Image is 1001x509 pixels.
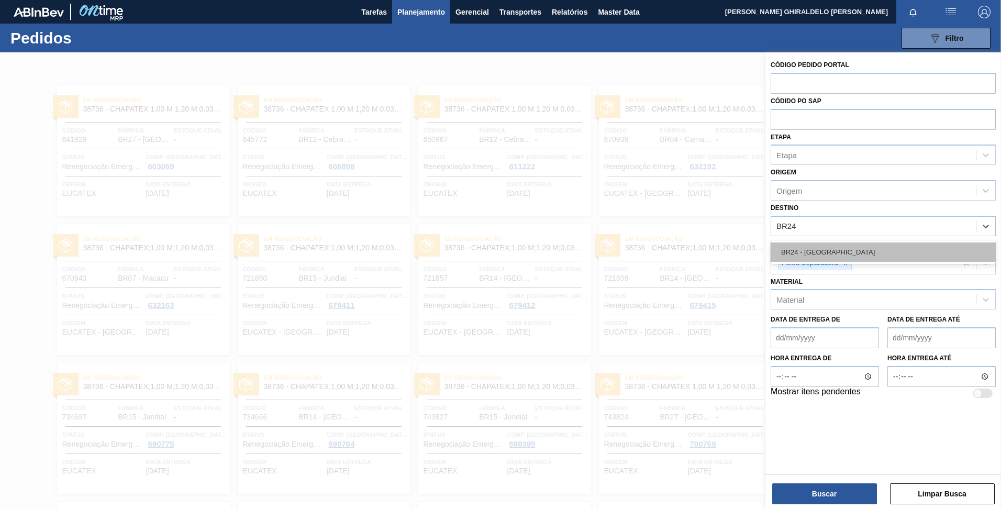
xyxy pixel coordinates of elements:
[902,28,991,49] button: Filtro
[771,240,803,247] label: Carteira
[361,6,387,18] span: Tarefas
[771,169,796,176] label: Origem
[455,6,489,18] span: Gerencial
[887,316,960,323] label: Data de Entrega até
[598,6,639,18] span: Master Data
[776,186,802,195] div: Origem
[552,6,587,18] span: Relatórios
[771,61,849,69] label: Código Pedido Portal
[887,327,996,348] input: dd/mm/yyyy
[771,351,879,366] label: Hora entrega de
[771,278,803,285] label: Material
[14,7,64,17] img: TNhmsLtSVTkK8tSr43FrP2fwEKptu5GPRR3wAAAABJRU5ErkJggg==
[771,387,861,400] label: Mostrar itens pendentes
[771,316,840,323] label: Data de Entrega de
[771,242,996,262] div: BR24 - [GEOGRAPHIC_DATA]
[10,32,167,44] h1: Pedidos
[771,327,879,348] input: dd/mm/yyyy
[944,6,957,18] img: userActions
[776,295,804,304] div: Material
[887,351,996,366] label: Hora entrega até
[771,204,798,212] label: Destino
[978,6,991,18] img: Logout
[397,6,445,18] span: Planejamento
[776,151,797,160] div: Etapa
[499,6,541,18] span: Transportes
[946,34,964,42] span: Filtro
[771,97,821,105] label: Códido PO SAP
[771,134,791,141] label: Etapa
[896,5,930,19] button: Notificações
